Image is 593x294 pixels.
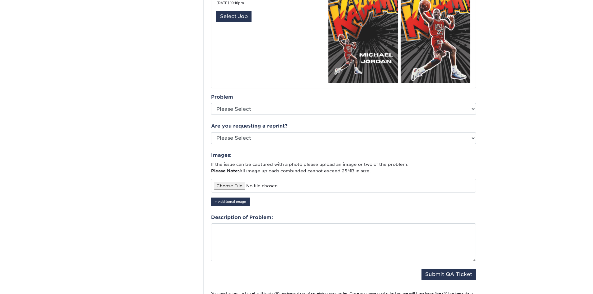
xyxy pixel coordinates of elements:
strong: Images: [211,152,232,158]
p: If the issue can be captured with a photo please upload an image or two of the problem. All image... [211,161,476,174]
strong: Problem [211,94,233,100]
small: [DATE] 10:16pm [216,1,244,5]
strong: Are you requesting a reprint? [211,123,288,129]
button: Submit QA Ticket [421,269,476,280]
strong: Please Note: [211,168,239,173]
div: Select Job [216,11,252,22]
button: + Additional Image [211,198,250,206]
strong: Description of Problem: [211,214,273,220]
